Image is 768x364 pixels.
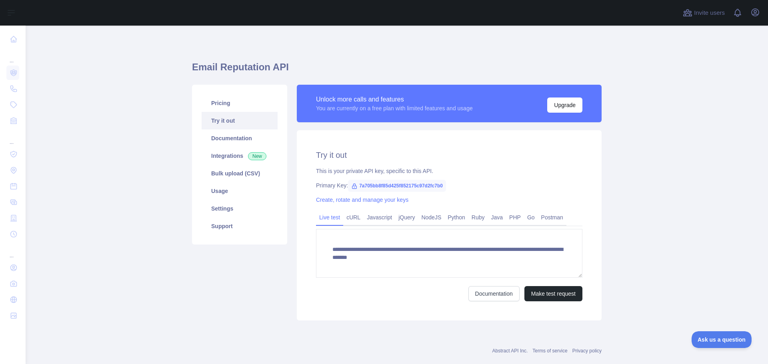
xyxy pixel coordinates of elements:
[6,129,19,145] div: ...
[316,167,582,175] div: This is your private API key, specific to this API.
[364,211,395,224] a: Javascript
[192,61,602,80] h1: Email Reputation API
[202,129,278,147] a: Documentation
[524,211,538,224] a: Go
[316,211,343,224] a: Live test
[692,331,752,348] iframe: Toggle Customer Support
[492,348,528,354] a: Abstract API Inc.
[395,211,418,224] a: jQuery
[316,95,473,104] div: Unlock more calls and features
[202,94,278,112] a: Pricing
[681,6,726,19] button: Invite users
[348,180,446,192] span: 7a705bb8f85d425f852175c97d2fc7b0
[418,211,444,224] a: NodeJS
[316,197,408,203] a: Create, rotate and manage your keys
[468,211,488,224] a: Ruby
[444,211,468,224] a: Python
[202,147,278,165] a: Integrations New
[316,149,582,161] h2: Try it out
[6,48,19,64] div: ...
[202,200,278,217] a: Settings
[532,348,567,354] a: Terms of service
[316,181,582,189] div: Primary Key:
[468,286,520,301] a: Documentation
[202,165,278,182] a: Bulk upload (CSV)
[694,8,725,18] span: Invite users
[248,152,266,160] span: New
[506,211,524,224] a: PHP
[343,211,364,224] a: cURL
[6,243,19,259] div: ...
[202,112,278,129] a: Try it out
[572,348,602,354] a: Privacy policy
[524,286,582,301] button: Make test request
[316,104,473,112] div: You are currently on a free plan with limited features and usage
[488,211,506,224] a: Java
[202,182,278,200] a: Usage
[202,217,278,235] a: Support
[547,97,582,113] button: Upgrade
[538,211,566,224] a: Postman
